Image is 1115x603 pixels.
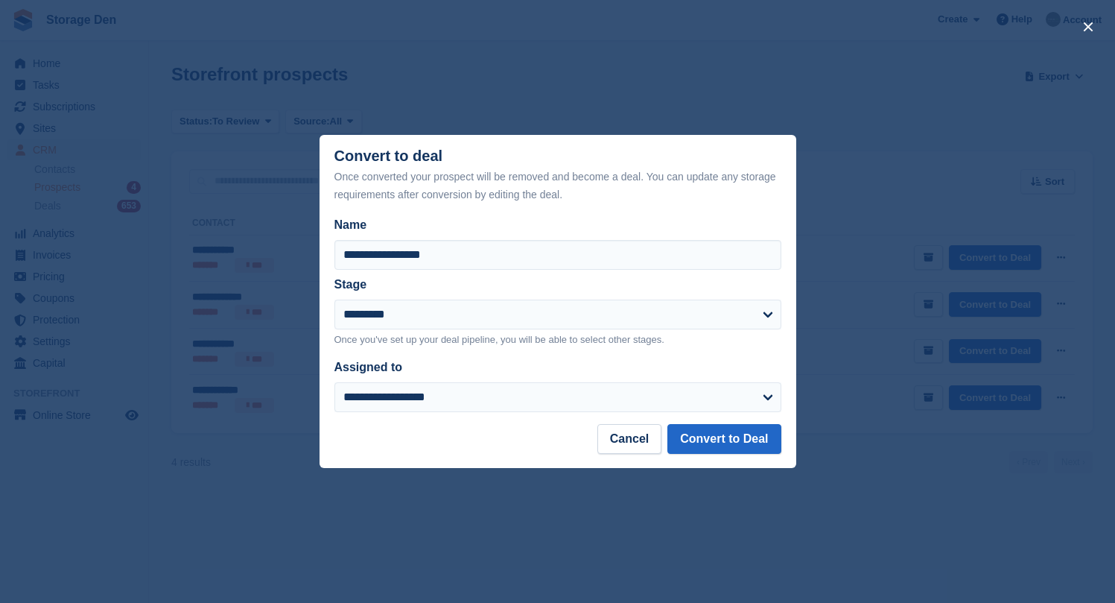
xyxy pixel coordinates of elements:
[334,332,781,347] p: Once you've set up your deal pipeline, you will be able to select other stages.
[334,148,781,203] div: Convert to deal
[667,424,781,454] button: Convert to Deal
[334,168,781,203] div: Once converted your prospect will be removed and become a deal. You can update any storage requir...
[1076,15,1100,39] button: close
[597,424,661,454] button: Cancel
[334,216,781,234] label: Name
[334,361,403,373] label: Assigned to
[334,278,367,291] label: Stage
